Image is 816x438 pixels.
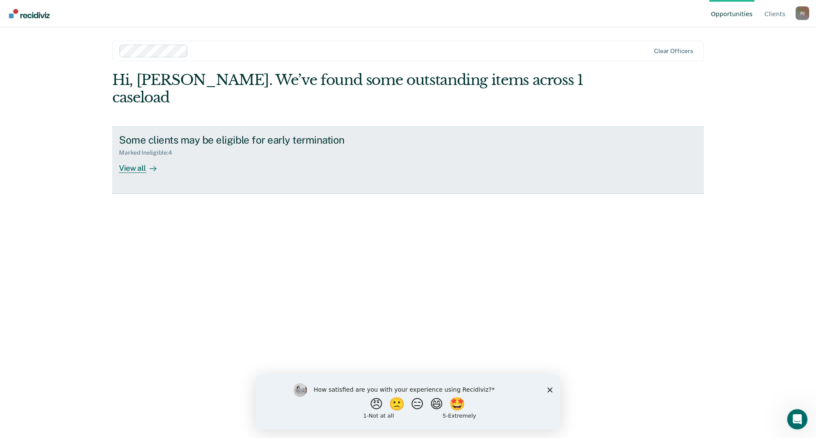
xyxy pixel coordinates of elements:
[9,9,50,18] img: Recidiviz
[796,6,809,20] button: Profile dropdown button
[256,375,560,430] iframe: Survey by Kim from Recidiviz
[119,134,417,146] div: Some clients may be eligible for early termination
[119,156,167,173] div: View all
[119,149,178,156] div: Marked Ineligible : 4
[112,127,704,194] a: Some clients may be eligible for early terminationMarked Ineligible:4View all
[112,71,586,106] div: Hi, [PERSON_NAME]. We’ve found some outstanding items across 1 caseload
[654,48,693,55] div: Clear officers
[796,6,809,20] div: P J
[787,409,807,430] iframe: Intercom live chat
